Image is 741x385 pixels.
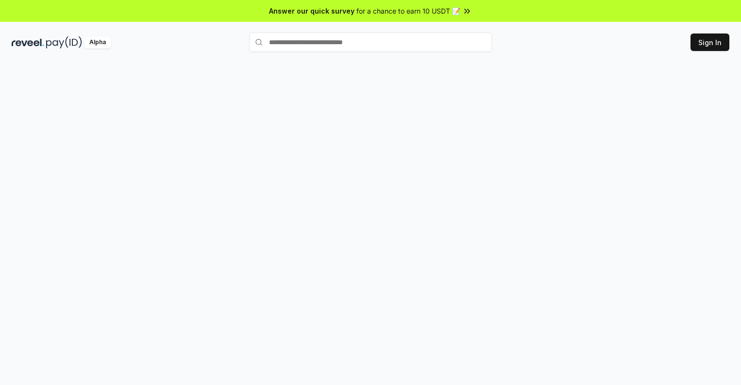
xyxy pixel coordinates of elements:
[84,36,111,49] div: Alpha
[690,33,729,51] button: Sign In
[269,6,354,16] span: Answer our quick survey
[356,6,460,16] span: for a chance to earn 10 USDT 📝
[12,36,44,49] img: reveel_dark
[46,36,82,49] img: pay_id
